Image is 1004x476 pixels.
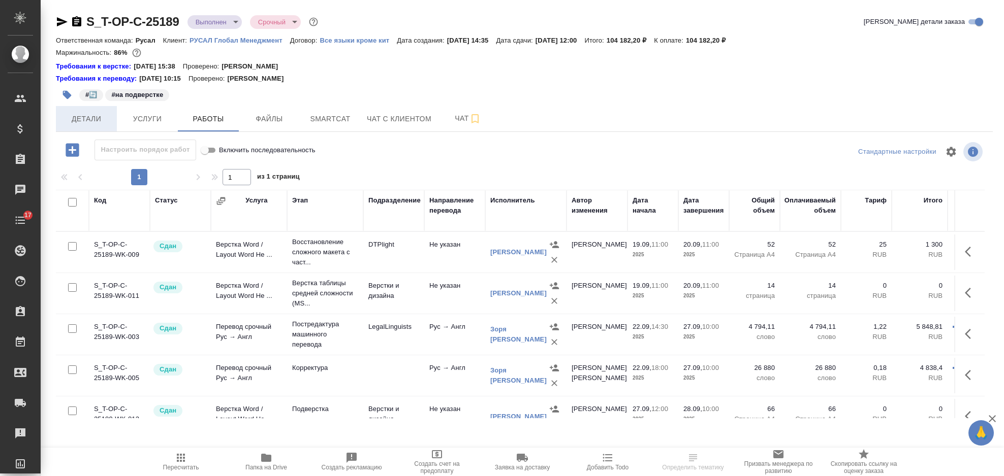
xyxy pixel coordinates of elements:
td: [PERSON_NAME] [PERSON_NAME] [567,358,627,393]
p: слово [734,373,775,383]
p: RUB [897,332,943,342]
button: Здесь прячутся важные кнопки [959,363,983,387]
p: Маржинальность: [56,49,114,56]
p: 104 182,20 ₽ [686,37,733,44]
a: [PERSON_NAME] [490,248,547,256]
p: 66 [734,404,775,414]
a: Требования к верстке: [56,61,134,72]
p: слово [734,332,775,342]
div: Услуга [245,195,267,206]
p: Проверено: [189,74,228,84]
td: Не указан [424,399,485,434]
td: Верстки и дизайна [363,399,424,434]
div: Нажми, чтобы открыть папку с инструкцией [56,61,134,72]
div: Нажми, чтобы открыть папку с инструкцией [56,74,139,84]
td: Верстка Word / Layout Word Не ... [211,276,287,311]
div: Оплачиваемый объем [785,195,836,216]
p: #🔄️ [85,90,97,100]
p: RUB [897,373,943,383]
p: слово [785,332,836,342]
p: 2025 [633,250,673,260]
button: Удалить [547,417,562,432]
p: 22.09, [633,323,651,330]
p: [DATE] 15:38 [134,61,183,72]
p: 0 [897,281,943,291]
p: RUB [846,250,887,260]
p: К оплате: [654,37,686,44]
p: 66 [785,404,836,414]
div: Подразделение [368,195,421,206]
p: 4 794,11 [734,322,775,332]
p: слово [785,373,836,383]
p: RUB [846,414,887,424]
a: [PERSON_NAME] [490,413,547,420]
p: Дата создания: [397,37,447,44]
p: Проверено: [183,61,222,72]
p: Страница А4 [785,414,836,424]
p: 11:00 [702,282,719,289]
p: Страница А4 [734,250,775,260]
p: 5 848,81 [897,322,943,332]
button: Здесь прячутся важные кнопки [959,404,983,428]
p: 1 300 [897,240,943,250]
p: 2025 [633,332,673,342]
span: из 1 страниц [257,171,300,185]
div: Автор изменения [572,195,622,216]
p: Сдан [160,241,176,251]
button: Назначить [547,319,562,334]
p: 0,18 [846,363,887,373]
td: LegalLinguists [363,317,424,352]
p: 19.09, [633,241,651,248]
a: Все языки кроме кит [320,36,397,44]
div: Исполнитель [490,195,535,206]
td: Не указан [424,234,485,270]
p: Верстка таблицы средней сложности (MS... [292,278,358,309]
p: 2025 [633,373,673,383]
p: Подверстка [292,404,358,414]
td: [PERSON_NAME] [567,234,627,270]
p: страница [785,291,836,301]
td: Рус → Англ [424,317,485,352]
p: Восстановление сложного макета с част... [292,237,358,267]
td: S_T-OP-C-25189-WK-003 [89,317,150,352]
p: 12:00 [651,405,668,413]
span: 17 [18,210,38,220]
p: Страница А4 [785,250,836,260]
td: [PERSON_NAME] [567,276,627,311]
button: Скопировать ссылку для ЯМессенджера [56,16,68,28]
p: Сдан [160,405,176,416]
td: S_T-OP-C-25189-WK-012 [89,399,150,434]
p: 10:00 [702,405,719,413]
p: RUB [897,414,943,424]
p: Сдан [160,364,176,375]
button: Назначить [547,237,562,252]
button: 11987.21 RUB; [130,46,143,59]
button: Назначить [547,278,562,293]
span: Услуги [123,113,172,125]
p: 2025 [683,414,724,424]
span: Чат с клиентом [367,113,431,125]
p: 2025 [633,291,673,301]
td: Перевод срочный Рус → Англ [211,317,287,352]
p: RUB [846,332,887,342]
div: split button [856,144,939,160]
a: Зоря [PERSON_NAME] [490,366,547,384]
span: Smartcat [306,113,355,125]
svg: Подписаться [469,113,481,125]
div: Менеджер проверил работу исполнителя, передает ее на следующий этап [152,240,206,253]
td: S_T-OP-C-25189-WK-005 [89,358,150,393]
p: RUB [846,373,887,383]
p: 26 880 [734,363,775,373]
div: Менеджер проверил работу исполнителя, передает ее на следующий этап [152,281,206,294]
a: [PERSON_NAME] [490,289,547,297]
p: 10:00 [702,364,719,371]
p: 52 [734,240,775,250]
p: 19.09, [633,282,651,289]
p: 0 [897,404,943,414]
td: Верстки и дизайна [363,276,424,311]
p: RUB [897,250,943,260]
p: Сдан [160,323,176,333]
div: Дата завершения [683,195,724,216]
p: 11:00 [651,241,668,248]
button: Сгруппировать [216,196,226,206]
